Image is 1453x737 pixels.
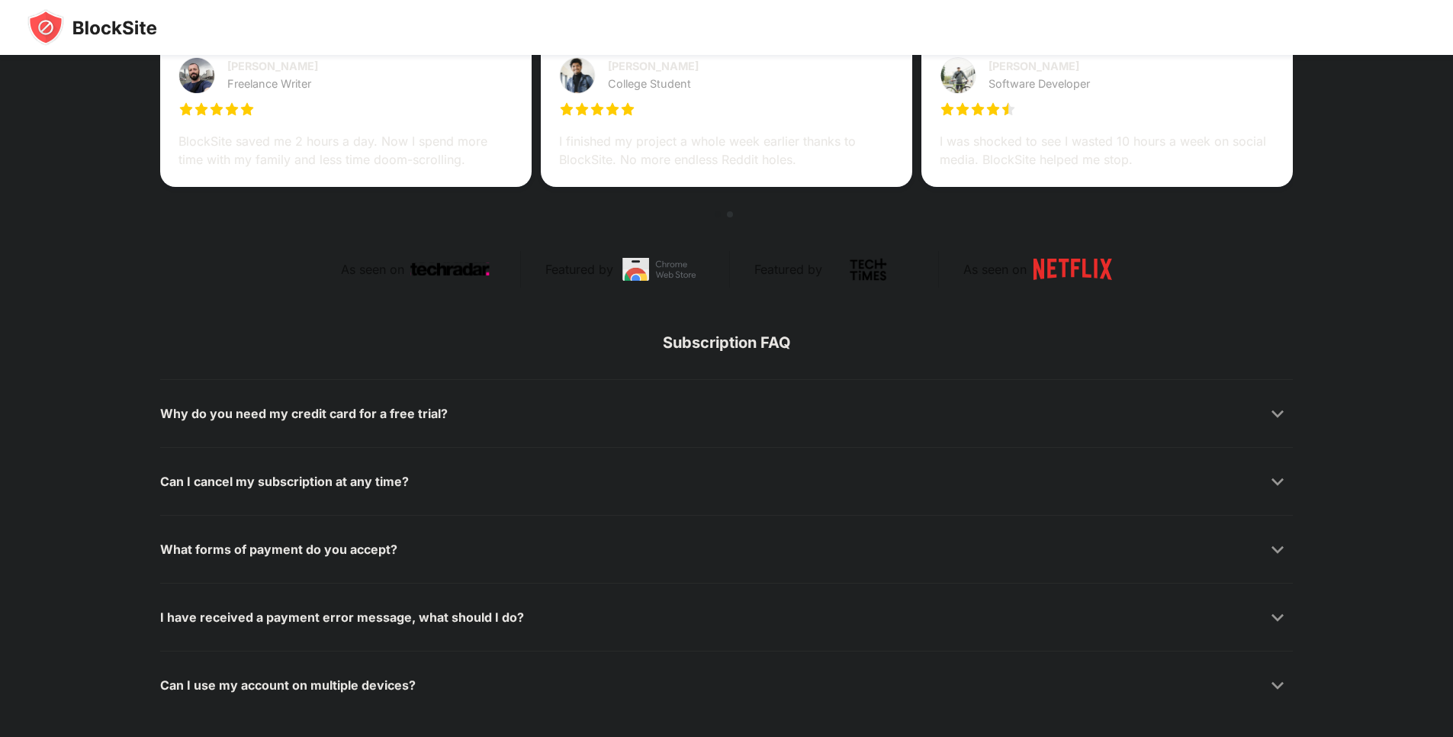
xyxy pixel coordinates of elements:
div: BlockSite saved me 2 hours a day. Now I spend more time with my family and less time doom-scrolling. [178,132,513,169]
img: star [955,101,970,117]
div: I finished my project a whole week earlier thanks to BlockSite. No more endless Reddit holes. [559,132,894,169]
img: techradar [410,258,490,281]
img: star [178,101,194,117]
img: star [224,101,239,117]
img: star [940,101,955,117]
img: star [194,101,209,117]
div: As seen on [963,259,1027,281]
img: star [1001,101,1016,117]
img: star [239,101,255,117]
img: testimonial-purchase-2.jpg [559,57,596,94]
div: I have received a payment error message, what should I do? [160,607,524,629]
img: blocksite-icon-black.svg [27,9,157,46]
div: As seen on [341,259,404,281]
img: star [985,101,1001,117]
img: netflix-logo [1033,258,1112,281]
div: [PERSON_NAME] [608,61,699,72]
img: testimonial-purchase-1.jpg [178,57,215,94]
div: [PERSON_NAME] [227,61,318,72]
img: star [574,101,590,117]
img: chrome-web-store-logo [619,258,699,281]
div: Why do you need my credit card for a free trial? [160,403,448,425]
div: [PERSON_NAME] [988,61,1090,72]
img: tech-times [828,258,908,281]
div: I was shocked to see I wasted 10 hours a week on social media. BlockSite helped me stop. [940,132,1275,169]
div: Software Developer [988,78,1090,90]
img: star [590,101,605,117]
img: star [620,101,635,117]
img: star [209,101,224,117]
div: Featured by [545,259,613,281]
img: star [970,101,985,117]
img: star [605,101,620,117]
div: Can I use my account on multiple devices? [160,674,416,697]
div: What forms of payment do you accept? [160,539,397,561]
img: star [559,101,574,117]
img: testimonial-purchase-3.jpg [940,57,976,94]
div: College Student [608,78,699,90]
div: Freelance Writer [227,78,318,90]
div: Can I cancel my subscription at any time? [160,471,409,493]
div: Subscription FAQ [160,306,1294,379]
div: Featured by [754,259,822,281]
